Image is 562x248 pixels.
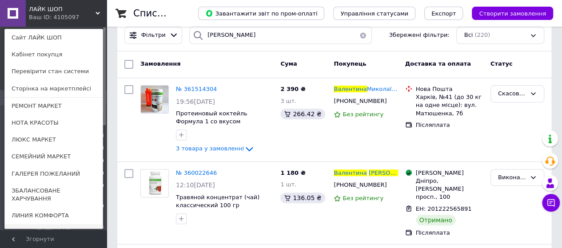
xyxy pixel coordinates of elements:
img: Фото товару [141,86,168,113]
a: Перевірити стан системи [5,63,103,80]
a: Кабінет покупця [5,46,103,63]
span: 3 товара у замовленні [176,146,244,152]
a: Протеиновый коктейль Формула 1 со вкусом Хрустящего печенья Гербалайф [176,110,247,142]
div: Ваш ID: 4105097 [29,13,66,21]
a: Сайт ЛАЙК ШОП [5,29,103,46]
a: ЛИНИЯ КОМФОРТА [5,207,103,224]
span: ЛАЙК ШОП [29,5,96,13]
span: Доставка та оплата [405,60,471,67]
a: № 360022646 [176,169,217,176]
button: Експорт [424,7,463,20]
span: Покупець [334,60,366,67]
a: Створити замовлення [463,10,553,16]
span: Без рейтингу [343,195,383,201]
div: Отримано [416,215,456,225]
div: Дніпро, [PERSON_NAME] просп., 100 [416,177,483,201]
div: Нова Пошта [416,85,483,93]
a: Валентина[PERSON_NAME] [334,169,398,177]
a: СЕМЕЙНИЙ МАРКЕТ [5,148,103,165]
button: Чат з покупцем [542,194,560,212]
a: Гипермаркет АВИТАЛА [5,224,103,241]
a: Травяной концентрат (чай) классический 100 гр Гербалайф [176,194,259,217]
span: Cума [280,60,297,67]
button: Управління статусами [333,7,415,20]
a: Фото товару [140,169,169,197]
button: Завантажити звіт по пром-оплаті [198,7,324,20]
h1: Список замовлень [133,8,223,19]
span: ЕН: 201222565891 [416,205,472,212]
span: Експорт [431,10,456,17]
button: Створити замовлення [472,7,553,20]
div: Післяплата [416,229,483,237]
span: Миколаївна [367,86,403,92]
span: Управління статусами [340,10,408,17]
a: ЛЮКС МАРКЕТ [5,131,103,148]
span: (220) [474,31,490,38]
div: Харків, №41 (до 30 кг на одне місце): вул. Матюшенка, 7б [416,93,483,118]
span: Статус [490,60,513,67]
div: Післяплата [416,121,483,129]
div: 136.05 ₴ [280,193,325,203]
span: 19:56[DATE] [176,98,215,105]
a: ВалентинаМиколаївна [334,85,398,94]
span: Замовлення [140,60,180,67]
div: Виконано [498,173,526,182]
span: Завантажити звіт по пром-оплаті [205,9,317,17]
span: 12:10[DATE] [176,181,215,189]
span: Без рейтингу [343,111,383,118]
a: 3 товара у замовленні [176,145,255,152]
a: № 361514304 [176,86,217,92]
button: Очистить [354,27,372,44]
span: Валентина [334,169,367,176]
a: НОТА КРАСОТЫ [5,114,103,131]
span: 2 390 ₴ [280,86,305,92]
span: [PHONE_NUMBER] [334,181,387,188]
span: [PHONE_NUMBER] [334,98,387,104]
span: 3 шт. [280,98,296,104]
span: Валентина [334,86,367,92]
span: Фільтри [141,31,166,39]
input: Пошук за номером замовлення, ПІБ покупця, номером телефону, Email, номером накладної [189,27,372,44]
span: [PERSON_NAME] [369,169,417,176]
a: ЗБАЛАНСОВАНЕ ХАРЧУВАННЯ [5,182,103,207]
span: 1 шт. [280,181,296,188]
a: Сторінка на маркетплейсі [5,80,103,97]
a: Фото товару [140,85,169,114]
a: ГАЛЕРЕЯ ПОЖЕЛАНИЙ [5,165,103,182]
span: Збережені фільтри: [389,31,450,39]
span: Створити замовлення [479,10,546,17]
div: Скасовано [498,89,526,98]
img: Фото товару [146,169,163,197]
span: Всі [464,31,473,39]
div: 266.42 ₴ [280,109,325,119]
a: РЕМОНТ МАРКЕТ [5,98,103,114]
span: 1 180 ₴ [280,169,305,176]
div: [PERSON_NAME] [416,169,483,177]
